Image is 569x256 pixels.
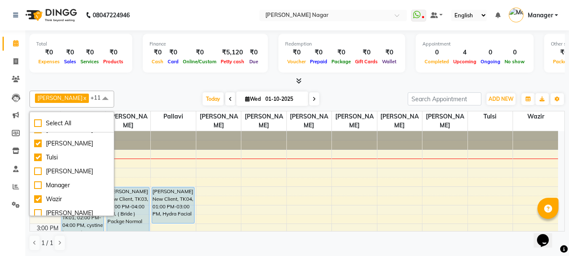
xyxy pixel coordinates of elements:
[30,111,60,120] div: Stylist
[422,40,527,48] div: Appointment
[377,111,422,131] span: [PERSON_NAME]
[150,59,166,65] span: Cash
[380,59,398,65] span: Wallet
[451,59,478,65] span: Upcoming
[166,59,181,65] span: Card
[308,59,329,65] span: Prepaid
[78,59,101,65] span: Services
[36,48,62,57] div: ₹0
[219,59,246,65] span: Petty cash
[478,48,502,57] div: 0
[107,187,149,242] div: [PERSON_NAME] New Client, TK03, 01:00 PM-04:00 PM, ( Bride ) Packge Normal
[21,3,79,27] img: logo
[151,111,195,122] span: pallavi
[513,111,558,122] span: Wazir
[241,111,286,131] span: [PERSON_NAME]
[329,59,353,65] span: Package
[422,111,467,131] span: [PERSON_NAME]
[35,224,60,233] div: 3:00 PM
[34,139,110,148] div: [PERSON_NAME]
[285,40,398,48] div: Redemption
[62,48,78,57] div: ₹0
[219,48,246,57] div: ₹5,120
[486,93,516,105] button: ADD NEW
[41,239,53,248] span: 1 / 1
[380,48,398,57] div: ₹0
[332,111,377,131] span: [PERSON_NAME]
[422,59,451,65] span: Completed
[36,59,62,65] span: Expenses
[93,3,130,27] b: 08047224946
[34,209,110,218] div: [PERSON_NAME]
[34,181,110,190] div: Manager
[478,59,502,65] span: Ongoing
[528,11,553,20] span: Manager
[150,48,166,57] div: ₹0
[34,153,110,162] div: Tulsi
[83,94,86,101] a: x
[34,167,110,176] div: [PERSON_NAME]
[196,111,241,131] span: [PERSON_NAME]
[62,59,78,65] span: Sales
[287,111,331,131] span: [PERSON_NAME]
[101,59,126,65] span: Products
[78,48,101,57] div: ₹0
[285,48,308,57] div: ₹0
[422,48,451,57] div: 0
[509,8,524,22] img: Manager
[34,119,110,128] div: Select All
[37,94,83,101] span: [PERSON_NAME]
[203,92,224,105] span: Today
[451,48,478,57] div: 4
[152,187,194,223] div: [PERSON_NAME] New Client, TK04, 01:00 PM-03:00 PM, Hydra Facial
[61,111,105,131] span: [PERSON_NAME]
[408,92,481,105] input: Search Appointment
[308,48,329,57] div: ₹0
[246,48,261,57] div: ₹0
[285,59,308,65] span: Voucher
[247,59,260,65] span: Due
[166,48,181,57] div: ₹0
[62,206,104,242] div: [PERSON_NAME], TK01, 02:00 PM-04:00 PM, cystine treament
[468,111,513,122] span: Tulsi
[101,48,126,57] div: ₹0
[502,48,527,57] div: 0
[502,59,527,65] span: No show
[34,195,110,204] div: Wazir
[36,40,126,48] div: Total
[353,48,380,57] div: ₹0
[353,59,380,65] span: Gift Cards
[263,93,305,105] input: 2025-10-01
[91,94,107,101] span: +11
[534,222,561,248] iframe: chat widget
[106,111,150,131] span: [PERSON_NAME]
[181,59,219,65] span: Online/Custom
[243,96,263,102] span: Wed
[181,48,219,57] div: ₹0
[489,96,513,102] span: ADD NEW
[150,40,261,48] div: Finance
[329,48,353,57] div: ₹0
